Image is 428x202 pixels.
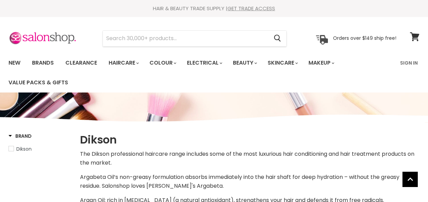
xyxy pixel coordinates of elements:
[16,146,32,152] span: Dikson
[102,30,287,47] form: Product
[9,145,72,153] a: Dikson
[80,150,419,167] p: The Dikson professional haircare range includes some of the most luxurious hair conditioning and ...
[227,5,275,12] a: GET TRADE ACCESS
[228,56,261,70] a: Beauty
[27,56,59,70] a: Brands
[303,56,338,70] a: Makeup
[144,56,180,70] a: Colour
[3,75,73,90] a: Value Packs & Gifts
[3,56,26,70] a: New
[182,56,226,70] a: Electrical
[103,31,268,46] input: Search
[263,56,302,70] a: Skincare
[396,56,422,70] a: Sign In
[9,133,32,139] h3: Brand
[104,56,143,70] a: Haircare
[333,35,396,41] p: Orders over $149 ship free!
[268,31,286,46] button: Search
[60,56,102,70] a: Clearance
[80,173,419,190] p: Argabeta Oil’s non-greasy formulation absorbs immediately into the hair shaft for deep hydration ...
[80,133,419,147] h1: Dikson
[3,53,396,92] ul: Main menu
